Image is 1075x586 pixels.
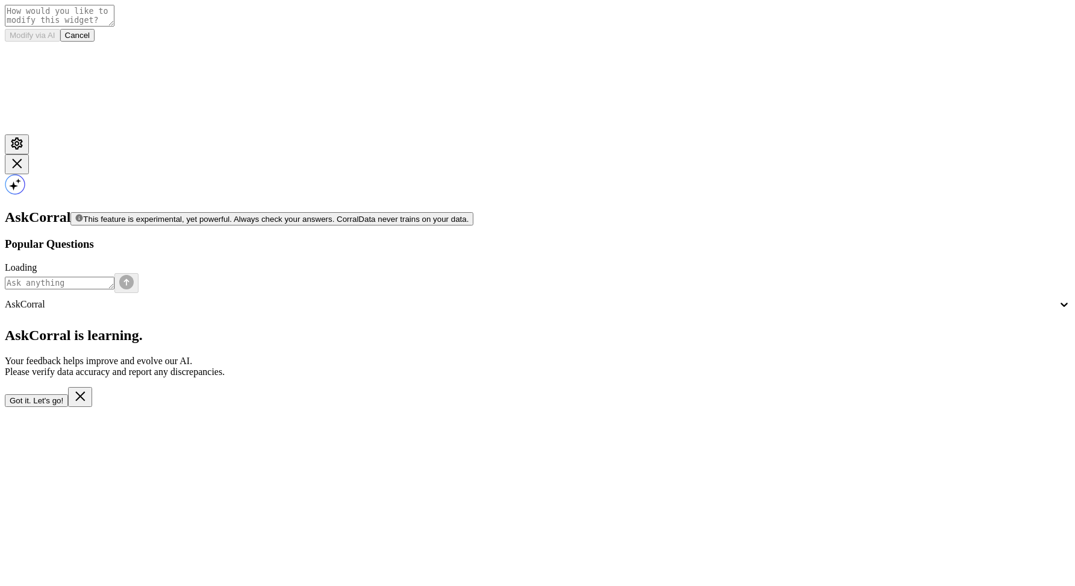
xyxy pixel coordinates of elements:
button: This feature is experimental, yet powerful. Always check your answers. CorralData never trains on... [70,212,473,225]
span: This feature is experimental, yet powerful. Always check your answers. CorralData never trains on... [83,215,469,224]
h2: AskCorral is learning. [5,327,1070,344]
div: Loading [5,262,1070,273]
div: AskCorral [5,299,1058,310]
span: AskCorral [5,209,70,225]
button: Got it. Let's go! [5,394,68,407]
button: Modify via AI [5,29,60,42]
button: Cancel [60,29,95,42]
h3: Popular Questions [5,238,1070,251]
p: Your feedback helps improve and evolve our AI. Please verify data accuracy and report any discrep... [5,356,1070,377]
